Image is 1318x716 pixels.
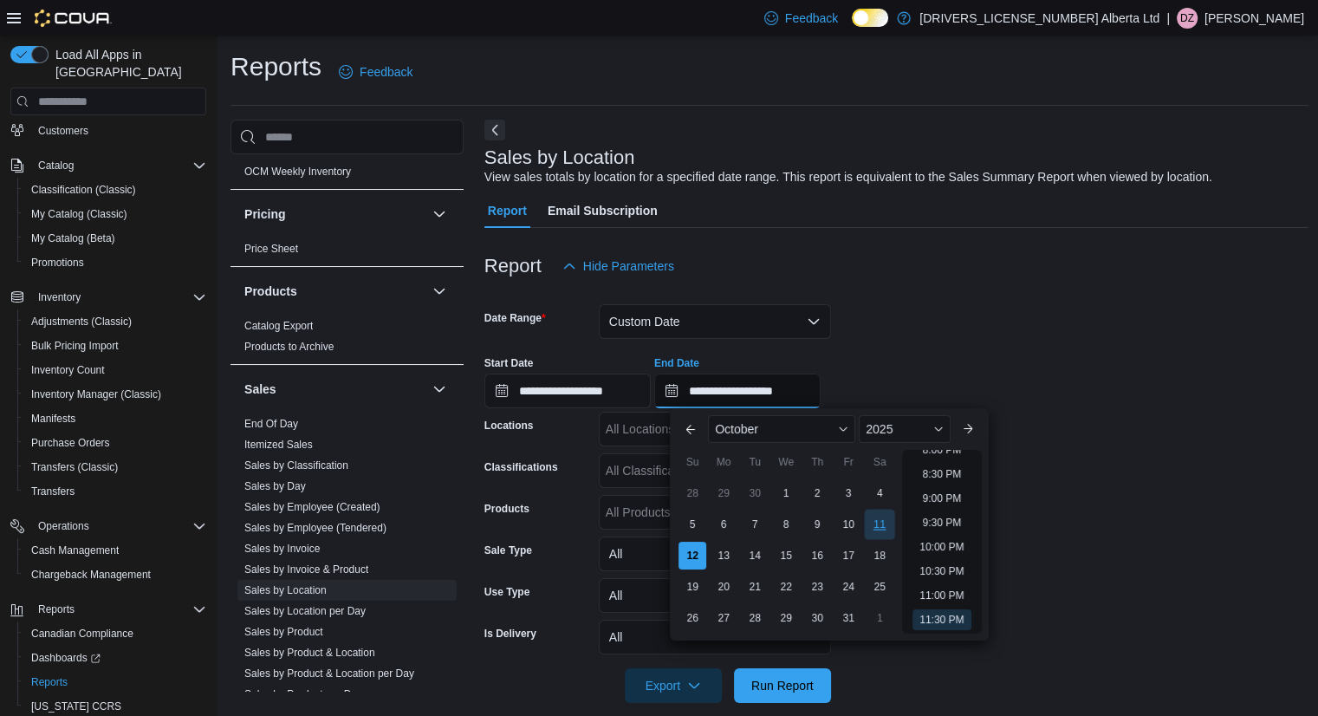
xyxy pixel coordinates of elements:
button: Purchase Orders [17,431,213,455]
a: Cash Management [24,540,126,561]
li: 9:00 PM [916,488,969,509]
span: Reports [31,675,68,689]
label: Start Date [484,356,534,370]
div: day-7 [741,511,769,538]
span: Dark Mode [852,27,853,28]
div: day-16 [803,542,831,570]
span: Adjustments (Classic) [24,311,206,332]
div: day-4 [866,479,893,507]
div: October, 2025 [677,478,895,634]
button: My Catalog (Classic) [17,202,213,226]
div: day-28 [678,479,706,507]
span: Adjustments (Classic) [31,315,132,329]
span: Transfers (Classic) [31,460,118,474]
span: Price Sheet [244,242,298,256]
span: Chargeback Management [31,568,151,582]
button: Inventory Count [17,358,213,382]
span: Sales by Invoice & Product [244,563,368,576]
button: Catalog [3,153,213,178]
button: All [599,620,831,654]
button: Products [429,281,450,302]
span: Customers [31,120,206,141]
button: Adjustments (Classic) [17,309,213,334]
button: Hide Parameters [555,249,681,283]
button: Chargeback Management [17,563,213,587]
span: Manifests [31,412,75,426]
li: 8:30 PM [916,464,969,485]
div: day-5 [678,511,706,538]
a: Sales by Classification [244,459,348,472]
label: Sale Type [484,544,532,557]
li: 9:30 PM [916,512,969,533]
ul: Time [902,450,981,634]
span: Transfers (Classic) [24,457,206,478]
li: 11:00 PM [912,585,971,606]
a: Adjustments (Classic) [24,311,139,332]
span: Transfers [24,481,206,502]
a: Dashboards [17,646,213,670]
div: day-30 [803,604,831,632]
label: Locations [484,419,534,433]
a: Promotions [24,252,91,273]
span: Bulk Pricing Import [24,335,206,356]
button: Inventory [31,287,88,308]
a: End Of Day [244,418,298,430]
div: Fr [834,448,862,476]
a: Transfers [24,481,81,502]
span: Purchase Orders [24,433,206,453]
button: Catalog [31,155,81,176]
span: Canadian Compliance [24,623,206,644]
button: Operations [3,514,213,538]
div: Sa [866,448,893,476]
a: Inventory Count [24,360,112,381]
span: [US_STATE] CCRS [31,700,121,713]
span: Inventory Count [31,363,105,377]
a: Sales by Invoice [244,543,320,555]
div: day-28 [741,604,769,632]
a: Sales by Product & Location per Day [244,667,414,680]
button: Reports [3,597,213,622]
button: Promotions [17,251,213,275]
li: 10:30 PM [912,561,971,582]
div: day-15 [772,542,800,570]
span: Run Report [751,677,814,694]
a: Products to Archive [244,341,334,353]
a: Inventory Manager (Classic) [24,384,168,405]
span: Sales by Product & Location [244,646,375,660]
span: Purchase Orders [31,436,110,450]
button: Transfers (Classic) [17,455,213,479]
button: Reports [17,670,213,694]
p: [PERSON_NAME] [1204,8,1304,29]
a: My Catalog (Beta) [24,228,122,249]
span: Promotions [24,252,206,273]
div: View sales totals by location for a specified date range. This report is equivalent to the Sales ... [484,168,1212,186]
span: Classification (Classic) [31,183,136,197]
a: Sales by Employee (Tendered) [244,522,386,534]
label: End Date [654,356,699,370]
span: Cash Management [31,544,119,557]
span: Sales by Location per Day [244,604,366,618]
h3: Products [244,283,297,300]
a: Sales by Product per Day [244,688,362,700]
div: Pricing [230,238,464,266]
span: Operations [38,519,89,533]
span: Report [488,193,527,228]
div: day-20 [710,573,737,601]
span: My Catalog (Classic) [31,207,127,221]
span: Inventory Manager (Classic) [31,387,161,401]
a: Sales by Product & Location [244,647,375,659]
button: Sales [244,381,425,398]
button: Classification (Classic) [17,178,213,202]
h3: Sales [244,381,276,398]
a: Dashboards [24,648,107,668]
span: Inventory Manager (Classic) [24,384,206,405]
span: End Of Day [244,417,298,431]
a: Bulk Pricing Import [24,335,126,356]
h3: Sales by Location [484,147,635,168]
label: Use Type [484,585,529,599]
button: Run Report [734,668,831,703]
div: day-3 [834,479,862,507]
span: Sales by Employee (Tendered) [244,521,386,535]
button: Next month [954,415,982,443]
a: Sales by Day [244,480,306,492]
